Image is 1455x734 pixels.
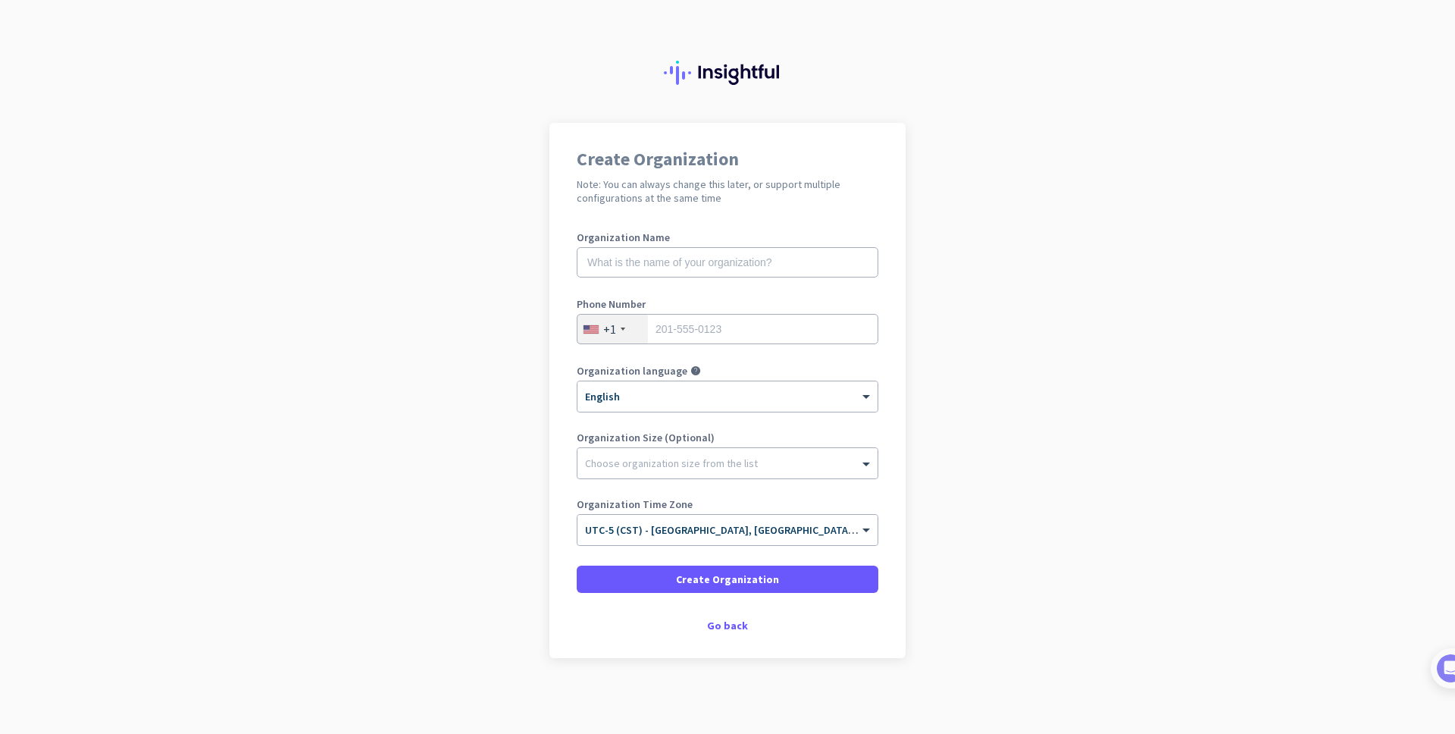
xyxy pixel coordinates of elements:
[577,299,878,309] label: Phone Number
[577,314,878,344] input: 201-555-0123
[577,232,878,243] label: Organization Name
[577,432,878,443] label: Organization Size (Optional)
[577,365,687,376] label: Organization language
[577,150,878,168] h1: Create Organization
[603,322,616,337] div: +1
[577,177,878,205] h2: Note: You can always change this later, or support multiple configurations at the same time
[577,499,878,510] label: Organization Time Zone
[690,365,701,376] i: help
[577,620,878,631] div: Go back
[577,247,878,278] input: What is the name of your organization?
[577,566,878,593] button: Create Organization
[664,61,791,85] img: Insightful
[676,572,779,587] span: Create Organization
